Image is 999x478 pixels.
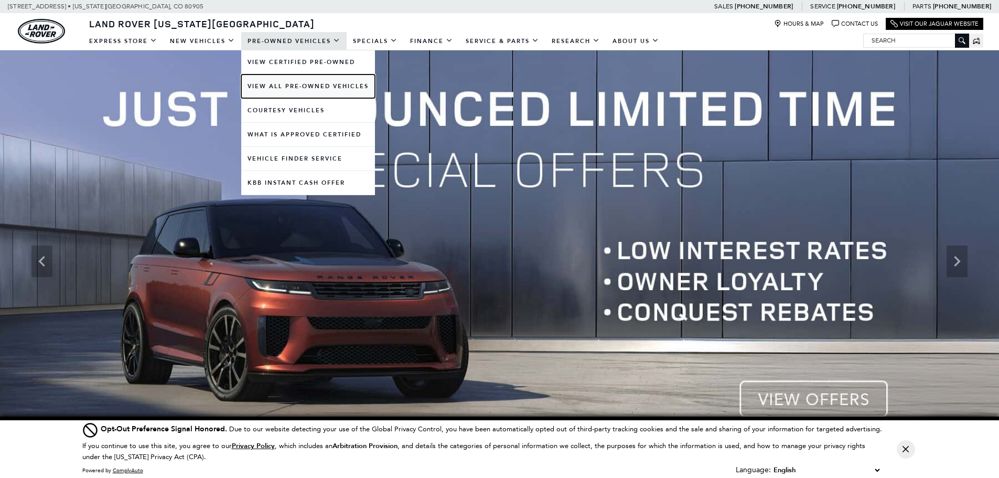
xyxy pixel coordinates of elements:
[83,32,665,50] nav: Main Navigation
[101,424,229,434] span: Opt-Out Preference Signal Honored .
[404,32,459,50] a: Finance
[771,464,882,476] select: Language Select
[101,423,882,434] div: Due to our website detecting your use of the Global Privacy Control, you have been automatically ...
[837,2,895,10] a: [PHONE_NUMBER]
[113,467,143,474] a: ComplyAuto
[459,32,545,50] a: Service & Parts
[18,19,65,44] a: land-rover
[545,32,606,50] a: Research
[8,3,203,10] a: [STREET_ADDRESS] • [US_STATE][GEOGRAPHIC_DATA], CO 80905
[332,441,398,451] strong: Arbitration Provision
[947,246,968,277] div: Next
[241,147,375,171] a: Vehicle Finder Service
[606,32,665,50] a: About Us
[241,50,375,74] a: View Certified Pre-Owned
[241,32,347,50] a: Pre-Owned Vehicles
[241,123,375,146] a: What Is Approved Certified
[164,32,241,50] a: New Vehicles
[82,468,143,474] div: Powered by
[82,442,865,461] p: If you continue to use this site, you agree to our , which includes an , and details the categori...
[83,17,321,30] a: Land Rover [US_STATE][GEOGRAPHIC_DATA]
[241,75,375,98] a: View All Pre-Owned Vehicles
[736,466,771,474] div: Language:
[232,442,275,450] a: Privacy Policy
[864,34,969,47] input: Search
[890,20,979,28] a: Visit Our Jaguar Website
[18,19,65,44] img: Land Rover
[810,3,835,10] span: Service
[232,441,275,451] u: Privacy Policy
[241,99,375,122] a: Courtesy Vehicles
[897,440,915,459] button: Close Button
[347,32,404,50] a: Specials
[714,3,733,10] span: Sales
[241,171,375,195] a: KBB Instant Cash Offer
[31,246,52,277] div: Previous
[735,2,793,10] a: [PHONE_NUMBER]
[83,32,164,50] a: EXPRESS STORE
[832,20,878,28] a: Contact Us
[89,17,315,30] span: Land Rover [US_STATE][GEOGRAPHIC_DATA]
[912,3,931,10] span: Parts
[774,20,824,28] a: Hours & Map
[933,2,991,10] a: [PHONE_NUMBER]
